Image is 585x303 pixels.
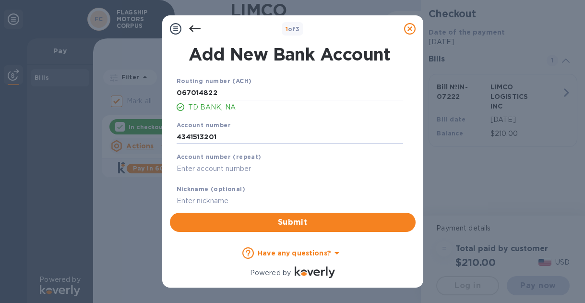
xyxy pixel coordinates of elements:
b: Nickname (optional) [177,185,246,193]
h1: Add New Bank Account [171,44,409,64]
p: Powered by [250,268,291,278]
button: Submit [170,213,416,232]
img: Logo [295,267,335,278]
b: Routing number (ACH) [177,77,252,85]
span: Submit [178,217,408,228]
b: Account number [177,121,231,129]
b: of 3 [286,25,300,33]
input: Enter account number [177,162,403,176]
b: Account number (repeat) [177,153,262,160]
input: Enter account number [177,130,403,144]
span: 1 [286,25,288,33]
input: Enter routing number [177,86,403,100]
p: TD BANK, NA [188,102,403,112]
b: Have any questions? [258,249,331,257]
input: Enter nickname [177,194,403,208]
